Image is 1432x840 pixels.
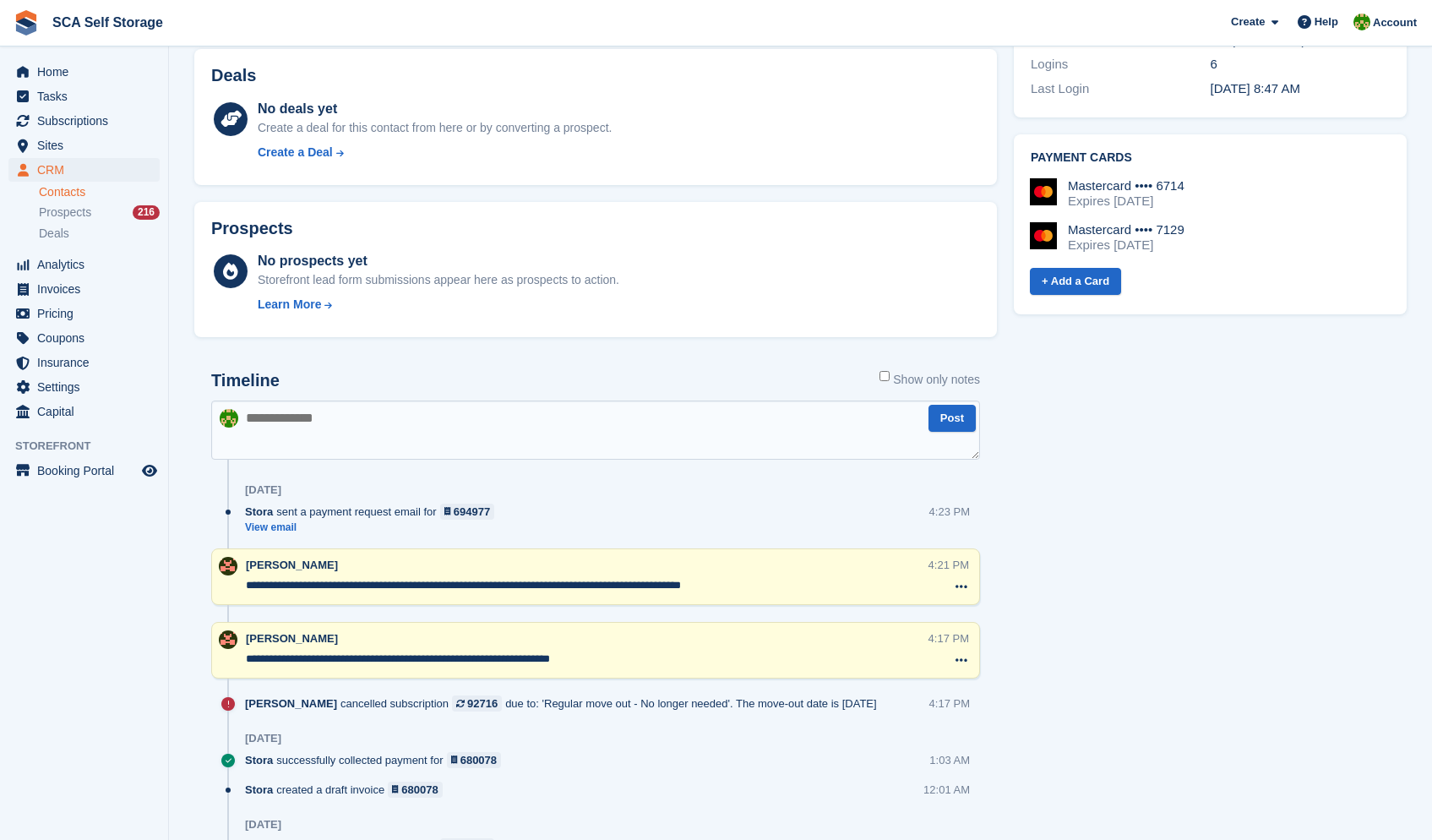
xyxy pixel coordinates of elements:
img: Sarah Race [219,630,237,649]
div: 6 [1211,55,1391,74]
span: ( ) [1231,33,1305,47]
span: Stora [245,504,273,520]
span: Stora [245,782,273,798]
div: Logins [1031,55,1211,74]
a: menu [8,60,160,84]
span: Booking Portal [37,459,139,483]
button: Post [928,405,976,433]
img: Mastercard Logo [1030,178,1057,205]
img: Mastercard Logo [1030,222,1057,249]
div: 680078 [460,752,497,768]
div: 4:23 PM [929,504,970,520]
a: Create a Deal [258,144,612,161]
time: 2025-07-31 07:47:20 UTC [1211,81,1300,95]
span: Storefront [15,438,168,455]
a: menu [8,253,160,276]
a: menu [8,400,160,423]
div: Learn More [258,296,321,314]
h2: Timeline [211,371,280,390]
a: Prospects 216 [39,204,160,221]
a: 680078 [388,782,443,798]
div: 1:03 AM [929,752,970,768]
div: Mastercard •••• 7129 [1068,222,1184,237]
span: Prospects [39,205,91,221]
span: Capital [37,400,139,423]
a: View email [245,521,503,535]
a: Contacts [39,184,160,200]
span: Deals [39,226,69,242]
a: menu [8,134,160,157]
span: [PERSON_NAME] [245,695,337,712]
a: menu [8,326,160,350]
a: Learn More [258,296,619,314]
span: CRM [37,158,139,182]
div: 4:21 PM [928,557,969,573]
span: [PERSON_NAME] [246,632,338,645]
div: successfully collected payment for [245,752,509,768]
h2: Prospects [211,219,293,238]
div: 4:17 PM [928,630,969,646]
img: Sarah Race [219,557,237,575]
div: [DATE] [245,483,281,497]
div: 92716 [467,695,498,712]
span: Subscriptions [37,109,139,133]
div: created a draft invoice [245,782,451,798]
a: menu [8,375,160,399]
span: Coupons [37,326,139,350]
div: sent a payment request email for [245,504,503,520]
div: 680078 [401,782,438,798]
img: stora-icon-8386f47178a22dfd0bd8f6a31ec36ba5ce8667c1dd55bd0f319d3a0aa187defe.svg [14,10,39,35]
div: cancelled subscription due to: 'Regular move out - No longer needed'. The move-out date is [DATE] [245,695,885,712]
div: 12:01 AM [923,782,970,798]
a: menu [8,277,160,301]
span: [PERSON_NAME] [246,559,338,571]
span: Insurance [37,351,139,374]
h2: Payment cards [1031,151,1390,165]
a: 680078 [447,752,502,768]
span: Sites [37,134,139,157]
a: menu [8,158,160,182]
div: Expires [DATE] [1068,194,1184,209]
div: Expires [DATE] [1068,237,1184,253]
span: Settings [37,375,139,399]
a: menu [8,85,160,108]
span: Create [1231,14,1265,30]
span: Tasks [37,85,139,108]
input: Show only notes [879,371,890,381]
div: No prospects yet [258,251,619,271]
a: 92716 [452,695,502,712]
a: menu [8,109,160,133]
a: menu [8,351,160,374]
a: + Add a Card [1030,268,1121,296]
a: Deals [39,225,160,243]
div: Create a deal for this contact from here or by converting a prospect. [258,119,612,137]
span: Pricing [37,302,139,325]
div: Last Login [1031,79,1211,99]
span: Account [1373,14,1417,31]
span: Analytics [37,253,139,276]
div: Create a Deal [258,144,333,161]
label: Show only notes [879,371,980,389]
a: menu [8,459,160,483]
a: menu [8,302,160,325]
span: Invoices [37,277,139,301]
div: [DATE] [245,818,281,832]
img: Sam Chapman [220,409,238,428]
div: [DATE] [245,732,281,745]
div: Mastercard •••• 6714 [1068,178,1184,194]
h2: Deals [211,66,256,85]
img: Sam Chapman [1353,14,1370,30]
span: Home [37,60,139,84]
a: Send Reset [1235,33,1301,47]
span: Help [1315,14,1338,30]
a: 694977 [440,504,495,520]
a: SCA Self Storage [46,8,170,36]
div: 4:17 PM [929,695,970,712]
div: 694977 [454,504,490,520]
div: No deals yet [258,99,612,119]
span: Stora [245,752,273,768]
div: 216 [133,205,160,220]
a: Preview store [139,461,160,481]
div: Storefront lead form submissions appear here as prospects to action. [258,271,619,289]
